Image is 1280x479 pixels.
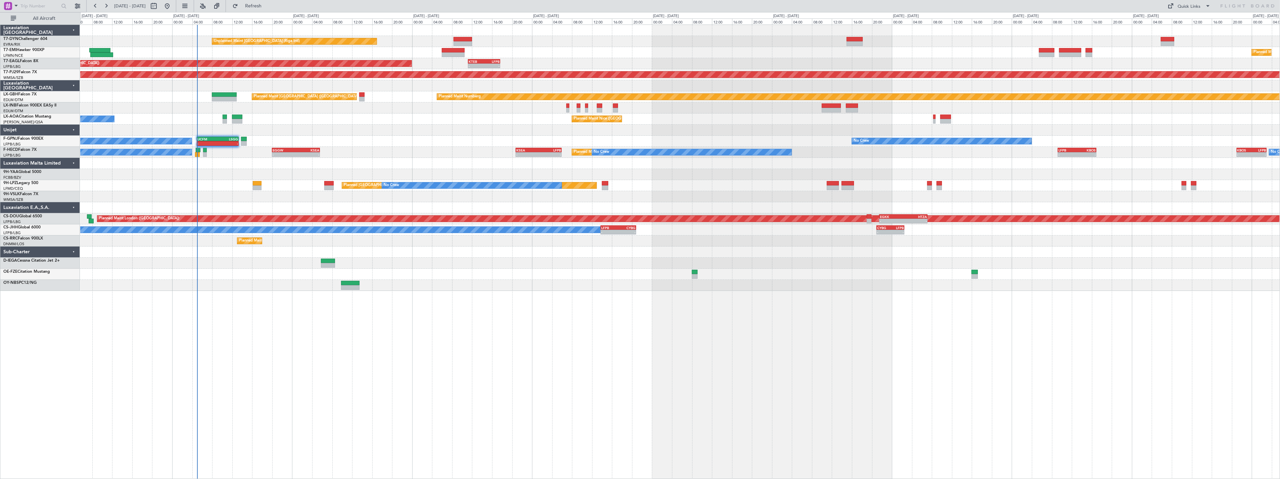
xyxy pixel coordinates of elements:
button: Refresh [229,1,270,11]
div: 08:00 [212,18,232,25]
div: - [1237,153,1252,157]
div: [DATE] - [DATE] [1133,13,1159,19]
button: All Aircraft [7,13,73,24]
div: No Crew [594,147,609,157]
div: [DATE] - [DATE] [173,13,199,19]
div: 12:00 [112,18,132,25]
div: LFPB [601,226,618,230]
div: No Crew [384,180,399,190]
div: 08:00 [1172,18,1192,25]
div: 04:00 [1032,18,1052,25]
div: - [618,230,635,234]
div: Planned Maint [GEOGRAPHIC_DATA] ([GEOGRAPHIC_DATA]) [254,92,360,102]
div: Planned Maint Nurnberg [439,92,481,102]
div: 12:00 [952,18,972,25]
div: - [601,230,618,234]
a: EVRA/RIX [3,42,20,47]
div: 08:00 [452,18,472,25]
div: 16:00 [492,18,512,25]
a: WMSA/SZB [3,197,23,202]
span: F-HECD [3,148,18,152]
div: [DATE] - [DATE] [773,13,799,19]
a: LFPB/LBG [3,153,21,158]
a: LX-GBHFalcon 7X [3,92,37,96]
div: - [1058,153,1077,157]
a: CS-JHHGlobal 6000 [3,225,41,229]
div: - [273,153,296,157]
div: KSEA [296,148,319,152]
a: T7-EMIHawker 900XP [3,48,44,52]
span: CS-RRC [3,236,18,241]
a: CS-DOUGlobal 6500 [3,214,42,218]
div: 04:00 [192,18,212,25]
div: - [484,64,500,68]
div: Planned [GEOGRAPHIC_DATA] ([GEOGRAPHIC_DATA]) [344,180,439,190]
button: Quick Links [1165,1,1214,11]
a: T7-DYNChallenger 604 [3,37,47,41]
span: OE-FZE [3,270,17,274]
div: No Crew [854,136,869,146]
div: 20:00 [272,18,292,25]
div: 00:00 [772,18,792,25]
div: 08:00 [332,18,352,25]
div: 00:00 [892,18,912,25]
div: 20:00 [632,18,652,25]
div: KTEB [469,59,484,63]
div: KSEA [516,148,538,152]
div: CYBG [877,226,890,230]
div: Quick Links [1178,3,1201,10]
div: 00:00 [532,18,552,25]
div: 04:00 [912,18,932,25]
div: 08:00 [572,18,592,25]
div: 16:00 [732,18,752,25]
div: 08:00 [692,18,712,25]
div: 04:00 [72,18,92,25]
a: F-GPNJFalcon 900EX [3,137,43,141]
div: KBOS [1237,148,1252,152]
div: 20:00 [752,18,772,25]
a: 9H-YAAGlobal 5000 [3,170,41,174]
div: 08:00 [92,18,112,25]
div: [DATE] - [DATE] [1253,13,1279,19]
span: LX-INB [3,103,16,107]
div: 00:00 [412,18,432,25]
div: - [516,153,538,157]
a: LFPB/LBG [3,64,21,69]
div: 12:00 [352,18,372,25]
span: 9H-YAA [3,170,18,174]
div: 12:00 [1072,18,1092,25]
a: LFPB/LBG [3,142,21,147]
div: Unplanned Maint [GEOGRAPHIC_DATA] (Riga Intl) [214,36,300,46]
div: - [903,219,927,223]
div: LFPB [538,148,561,152]
a: LFMN/NCE [3,53,23,58]
span: CS-JHH [3,225,18,229]
div: HTZA [903,215,927,219]
div: - [197,141,218,145]
a: 9H-LPZLegacy 500 [3,181,38,185]
div: UCFM [197,137,218,141]
a: D-IEGACessna Citation Jet 2+ [3,259,60,263]
div: - [891,230,904,234]
div: - [1251,153,1266,157]
div: [DATE] - [DATE] [533,13,559,19]
div: 04:00 [312,18,332,25]
div: [DATE] - [DATE] [893,13,919,19]
span: LX-GBH [3,92,18,96]
div: 12:00 [472,18,492,25]
a: LX-AOACitation Mustang [3,115,51,119]
div: LFPB [1058,148,1077,152]
div: 16:00 [1212,18,1232,25]
div: 20:00 [392,18,412,25]
div: 16:00 [132,18,152,25]
div: 16:00 [372,18,392,25]
div: 04:00 [792,18,812,25]
div: 00:00 [652,18,672,25]
span: 9H-LPZ [3,181,17,185]
span: Refresh [239,4,268,8]
div: 04:00 [672,18,692,25]
div: 12:00 [592,18,612,25]
div: EGKK [880,215,903,219]
span: T7-PJ29 [3,70,18,74]
div: 12:00 [712,18,732,25]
